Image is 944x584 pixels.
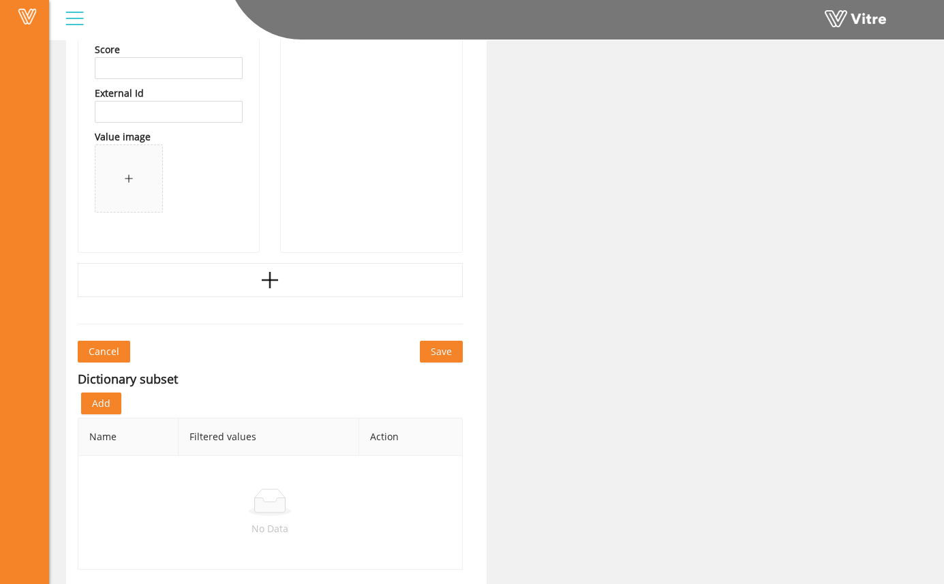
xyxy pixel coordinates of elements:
[89,521,451,536] p: No Data
[179,418,359,456] th: Filtered values
[78,418,179,456] th: Name
[92,396,110,411] span: Add
[89,344,119,359] span: Cancel
[78,341,130,363] button: Cancel
[95,86,144,101] div: External Id
[95,129,151,144] div: Value image
[81,393,121,414] button: Add
[431,344,452,359] span: Save
[359,418,462,456] th: Action
[95,42,120,57] div: Score
[420,341,463,363] button: Save
[260,270,280,290] span: plus
[124,174,134,183] span: plus
[78,369,178,388] div: Dictionary subset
